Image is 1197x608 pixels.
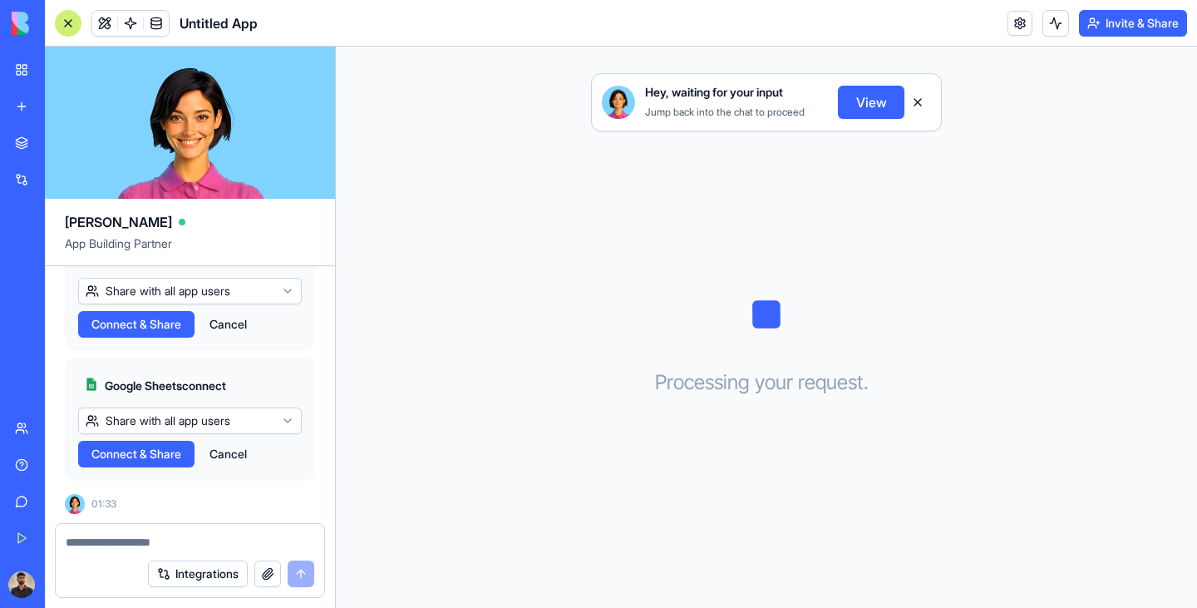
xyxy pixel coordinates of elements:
[645,106,805,118] span: Jump back into the chat to proceed
[91,316,181,333] span: Connect & Share
[838,86,904,119] button: View
[105,378,226,394] span: Google Sheets connect
[148,561,248,587] button: Integrations
[8,571,35,598] img: ACg8ocKbRUx-KnGq3DAwqhG8EWUdcbj1a1mrUpF-rsA2-T-j3uSTho0=s96-c
[85,378,98,391] img: googlesheets
[12,12,115,35] img: logo
[645,84,783,101] span: Hey, waiting for your input
[655,369,879,396] h3: Processing your request
[78,441,195,467] button: Connect & Share
[602,86,635,119] img: Ella_00000_wcx2te.png
[201,441,255,467] button: Cancel
[864,369,869,396] span: .
[65,212,172,232] span: [PERSON_NAME]
[180,13,258,33] span: Untitled App
[91,497,116,511] span: 01:33
[78,311,195,338] button: Connect & Share
[91,446,181,462] span: Connect & Share
[201,311,255,338] button: Cancel
[65,494,85,514] img: Ella_00000_wcx2te.png
[1079,10,1187,37] button: Invite & Share
[65,235,315,265] span: App Building Partner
